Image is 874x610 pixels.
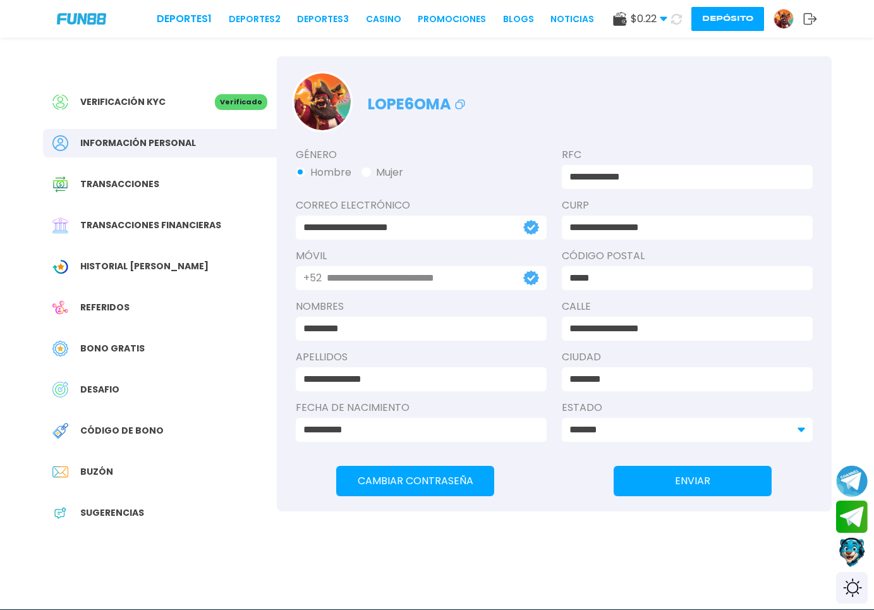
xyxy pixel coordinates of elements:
[631,11,667,27] span: $ 0.22
[43,252,277,281] a: Wagering TransactionHistorial [PERSON_NAME]
[52,423,68,439] img: Redeem Bonus
[562,198,813,213] label: CURP
[836,501,868,534] button: Join telegram
[296,198,547,213] label: Correo electrónico
[80,342,145,355] span: Bono Gratis
[52,259,68,274] img: Wagering Transaction
[52,382,68,398] img: Challenge
[43,458,277,486] a: InboxBuzón
[296,165,351,180] button: Hombre
[80,506,144,520] span: Sugerencias
[503,13,534,26] a: BLOGS
[361,165,403,180] button: Mujer
[774,9,803,29] a: Avatar
[296,400,547,415] label: Fecha de Nacimiento
[52,176,68,192] img: Transaction History
[80,383,119,396] span: DESAFIO
[43,211,277,240] a: Financial TransactionTransacciones financieras
[80,178,159,191] span: Transacciones
[43,170,277,198] a: Transaction HistoryTransacciones
[691,7,764,31] button: Depósito
[80,465,113,479] span: Buzón
[43,88,277,116] a: Verificación KYCVerificado
[80,137,196,150] span: Información personal
[368,87,468,116] p: lope6oma
[52,135,68,151] img: Personal
[614,466,772,496] button: ENVIAR
[296,147,547,162] label: Género
[43,375,277,404] a: ChallengeDESAFIO
[52,505,68,521] img: App Feedback
[80,260,209,273] span: Historial [PERSON_NAME]
[562,400,813,415] label: Estado
[303,271,322,286] p: +52
[80,95,166,109] span: Verificación KYC
[52,217,68,233] img: Financial Transaction
[43,334,277,363] a: Free BonusBono Gratis
[52,300,68,315] img: Referral
[296,248,547,264] label: Móvil
[52,464,68,480] img: Inbox
[297,13,349,26] a: Deportes3
[57,13,106,24] img: Company Logo
[562,299,813,314] label: Calle
[296,299,547,314] label: NOMBRES
[43,417,277,445] a: Redeem BonusCódigo de bono
[43,293,277,322] a: ReferralReferidos
[296,350,547,365] label: APELLIDOS
[366,13,401,26] a: CASINO
[157,11,212,27] a: Deportes1
[836,572,868,604] div: Switch theme
[418,13,486,26] a: Promociones
[80,301,130,314] span: Referidos
[836,536,868,569] button: Contact customer service
[52,341,68,357] img: Free Bonus
[774,9,793,28] img: Avatar
[229,13,281,26] a: Deportes2
[836,465,868,497] button: Join telegram channel
[215,94,267,110] p: Verificado
[294,73,351,130] img: Avatar
[43,129,277,157] a: PersonalInformación personal
[562,147,813,162] label: RFC
[562,248,813,264] label: Código Postal
[43,499,277,527] a: App FeedbackSugerencias
[562,350,813,365] label: Ciudad
[80,219,221,232] span: Transacciones financieras
[336,466,494,496] button: Cambiar Contraseña
[550,13,594,26] a: NOTICIAS
[80,424,164,437] span: Código de bono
